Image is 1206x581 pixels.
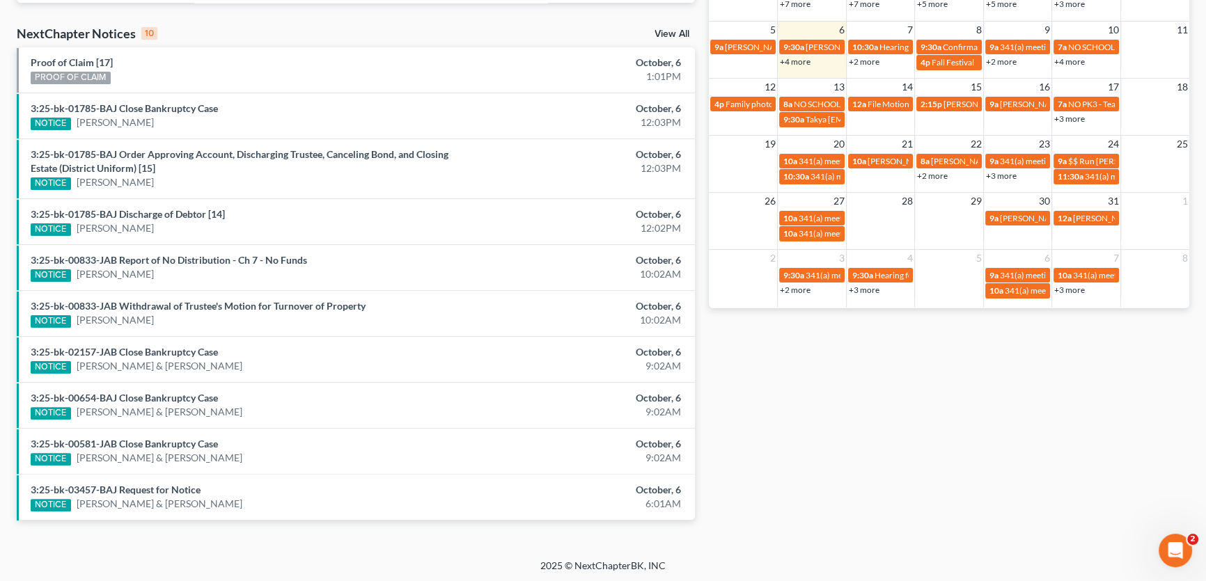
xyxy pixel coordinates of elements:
[31,148,448,174] a: 3:25-bk-01785-BAJ Order Approving Account, Discharging Trustee, Canceling Bond, and Closing Estat...
[921,42,941,52] span: 9:30a
[473,313,681,327] div: 10:02AM
[1054,56,1085,67] a: +4 more
[1037,193,1051,209] span: 30
[473,56,681,70] div: October, 6
[838,22,846,38] span: 6
[77,405,242,419] a: [PERSON_NAME] & [PERSON_NAME]
[1181,250,1189,266] span: 8
[1058,213,1072,223] span: 12a
[868,156,969,166] span: [PERSON_NAME] Hair appt
[849,285,879,295] a: +3 more
[1175,22,1189,38] span: 11
[1068,42,1115,52] span: NO SCHOOL
[473,345,681,359] div: October, 6
[906,22,914,38] span: 7
[1054,285,1085,295] a: +3 more
[77,359,242,373] a: [PERSON_NAME] & [PERSON_NAME]
[989,42,999,52] span: 9a
[1112,250,1120,266] span: 7
[31,361,71,374] div: NOTICE
[473,116,681,129] div: 12:03PM
[780,56,810,67] a: +4 more
[989,99,999,109] span: 9a
[943,42,1101,52] span: Confirmation hearing for [PERSON_NAME]
[794,99,840,109] span: NO SCHOOL
[473,102,681,116] div: October, 6
[783,228,797,239] span: 10a
[806,42,1087,52] span: [PERSON_NAME] [EMAIL_ADDRESS][DOMAIN_NAME] [PHONE_NUMBER]
[875,270,1095,280] span: Hearing for Oakcies [PERSON_NAME] and [PERSON_NAME]
[975,250,983,266] span: 5
[769,22,777,38] span: 5
[852,270,873,280] span: 9:30a
[31,438,218,449] a: 3:25-bk-00581-JAB Close Bankruptcy Case
[1037,136,1051,152] span: 23
[31,315,71,328] div: NOTICE
[975,22,983,38] span: 8
[763,79,777,95] span: 12
[31,269,71,282] div: NOTICE
[31,72,111,84] div: PROOF OF CLAIM
[17,25,157,42] div: NextChapter Notices
[31,118,71,130] div: NOTICE
[473,437,681,451] div: October, 6
[1106,79,1120,95] span: 17
[473,497,681,511] div: 6:01AM
[879,42,988,52] span: Hearing for [PERSON_NAME]
[31,254,307,266] a: 3:25-bk-00833-JAB Report of No Distribution - Ch 7 - No Funds
[31,56,113,68] a: Proof of Claim [17]
[714,99,724,109] span: 4p
[780,285,810,295] a: +2 more
[1068,99,1190,109] span: NO PK3 - Teacher conference day
[473,207,681,221] div: October, 6
[473,267,681,281] div: 10:02AM
[77,221,154,235] a: [PERSON_NAME]
[799,156,933,166] span: 341(a) meeting for [PERSON_NAME]
[1106,136,1120,152] span: 24
[806,270,1014,280] span: 341(a) meeting for [PERSON_NAME] & [PERSON_NAME]
[783,42,804,52] span: 9:30a
[31,300,366,312] a: 3:25-bk-00833-JAB Withdrawal of Trustee's Motion for Turnover of Property
[900,136,914,152] span: 21
[763,136,777,152] span: 19
[832,136,846,152] span: 20
[1000,156,1134,166] span: 341(a) meeting for [PERSON_NAME]
[986,170,1017,181] a: +3 more
[31,346,218,358] a: 3:25-bk-02157-JAB Close Bankruptcy Case
[769,250,777,266] span: 2
[868,99,1065,109] span: File Motion for extension of time for [PERSON_NAME]
[806,114,967,125] span: Takya [EMAIL_ADDRESS][DOMAIN_NAME]
[473,253,681,267] div: October, 6
[725,42,911,52] span: [PERSON_NAME] with [PERSON_NAME] & the girls
[1000,42,1134,52] span: 341(a) meeting for [PERSON_NAME]
[849,56,879,67] a: +2 more
[31,453,71,465] div: NOTICE
[1159,534,1192,567] iframe: Intercom live chat
[989,270,999,280] span: 9a
[726,99,777,109] span: Family photos
[917,170,948,181] a: +2 more
[1043,250,1051,266] span: 6
[31,392,218,404] a: 3:25-bk-00654-BAJ Close Bankruptcy Case
[799,213,933,223] span: 341(a) meeting for [PERSON_NAME]
[473,148,681,161] div: October, 6
[783,99,792,109] span: 8a
[77,497,242,511] a: [PERSON_NAME] & [PERSON_NAME]
[900,79,914,95] span: 14
[31,499,71,511] div: NOTICE
[1106,22,1120,38] span: 10
[1058,171,1083,182] span: 11:30a
[832,79,846,95] span: 13
[473,451,681,465] div: 9:02AM
[989,285,1003,296] span: 10a
[852,156,866,166] span: 10a
[714,42,723,52] span: 9a
[31,484,201,495] a: 3:25-bk-03457-BAJ Request for Notice
[943,99,1009,109] span: [PERSON_NAME]
[969,136,983,152] span: 22
[986,56,1017,67] a: +2 more
[31,208,225,220] a: 3:25-bk-01785-BAJ Discharge of Debtor [14]
[77,451,242,465] a: [PERSON_NAME] & [PERSON_NAME]
[969,79,983,95] span: 15
[1054,113,1085,124] a: +3 more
